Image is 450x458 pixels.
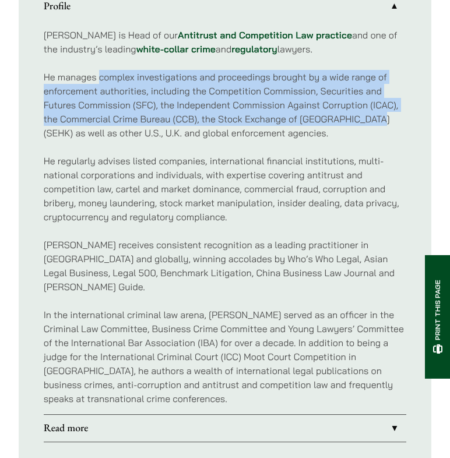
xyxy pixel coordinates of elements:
[44,154,407,224] p: He regularly advises listed companies, international financial institutions, multi-national corpo...
[136,43,216,55] a: white-collar crime
[231,43,277,55] a: regulatory
[44,70,407,140] p: He manages complex investigations and proceedings brought by a wide range of enforcement authorit...
[178,29,352,41] a: Antitrust and Competition Law practice
[44,415,407,442] a: Read more
[44,308,407,406] p: In the international criminal law arena, [PERSON_NAME] served as an officer in the Criminal Law C...
[44,20,407,414] div: Profile
[44,28,407,56] p: [PERSON_NAME] is Head of our and one of the industry’s leading and lawyers.
[44,238,407,294] p: [PERSON_NAME] receives consistent recognition as a leading practitioner in [GEOGRAPHIC_DATA] and ...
